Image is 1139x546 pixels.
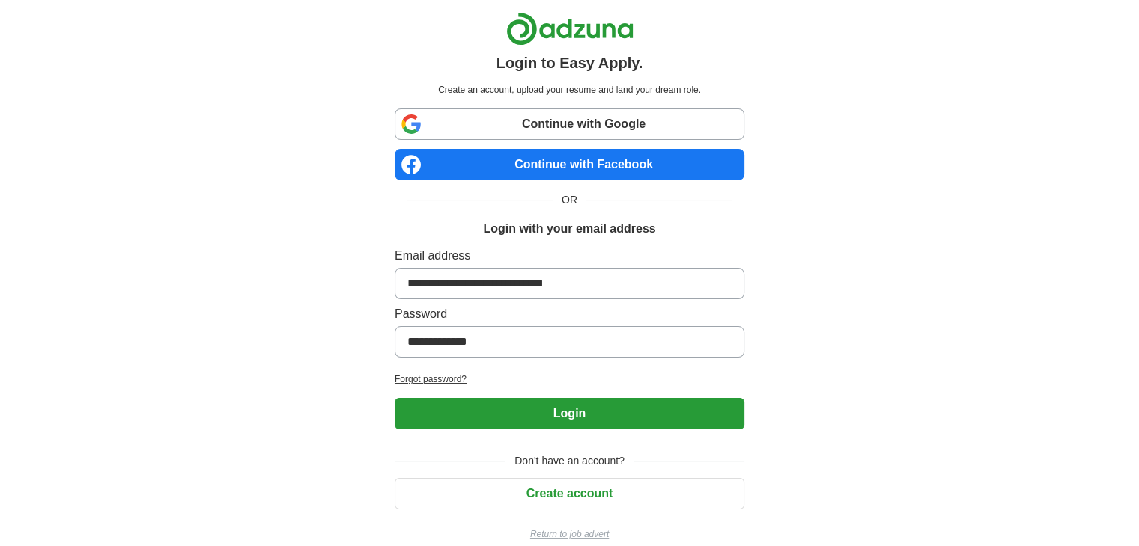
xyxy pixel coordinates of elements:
img: Adzuna logo [506,12,634,46]
a: Return to job advert [395,527,744,541]
h1: Login to Easy Apply. [496,52,643,74]
a: Continue with Google [395,108,744,140]
button: Login [395,398,744,429]
p: Create an account, upload your resume and land your dream role. [398,83,741,96]
a: Create account [395,487,744,500]
a: Forgot password? [395,372,744,386]
a: Continue with Facebook [395,149,744,180]
h1: Login with your email address [483,220,655,238]
span: OR [553,192,586,208]
label: Email address [395,247,744,265]
span: Don't have an account? [505,453,634,469]
label: Password [395,305,744,323]
button: Create account [395,478,744,509]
